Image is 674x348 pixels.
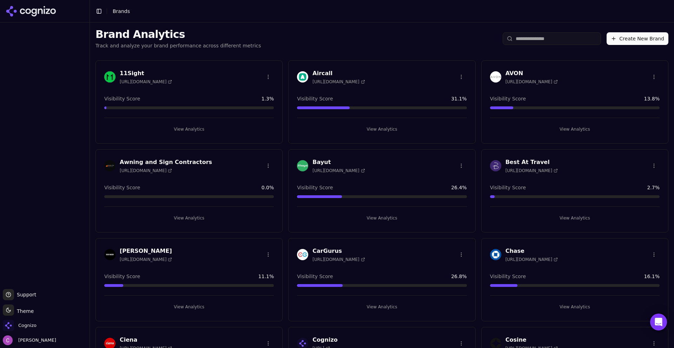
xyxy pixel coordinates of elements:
h3: Chase [505,247,558,255]
span: [URL][DOMAIN_NAME] [120,257,172,262]
span: 13.8 % [644,95,660,102]
img: AVON [490,71,501,83]
img: 11Sight [104,71,115,83]
span: Brands [113,8,130,14]
button: View Analytics [490,212,660,224]
button: View Analytics [297,301,467,313]
button: View Analytics [490,301,660,313]
span: [URL][DOMAIN_NAME] [312,79,365,85]
div: Open Intercom Messenger [650,314,667,330]
img: Chase [490,249,501,260]
span: 26.4 % [451,184,467,191]
span: 2.7 % [647,184,660,191]
span: Theme [14,308,34,314]
img: Awning and Sign Contractors [104,160,115,171]
span: [URL][DOMAIN_NAME] [312,257,365,262]
h3: AVON [505,69,558,78]
button: View Analytics [104,301,274,313]
button: Create New Brand [607,32,668,45]
h3: 11Sight [120,69,172,78]
h3: CarGurus [312,247,365,255]
button: View Analytics [297,212,467,224]
span: Visibility Score [490,184,526,191]
span: 16.1 % [644,273,660,280]
img: Aircall [297,71,308,83]
img: Best At Travel [490,160,501,171]
p: Track and analyze your brand performance across different metrics [95,42,261,49]
h3: Cosine [505,336,558,344]
button: View Analytics [104,212,274,224]
span: 11.1 % [258,273,274,280]
button: Open user button [3,335,56,345]
span: Support [14,291,36,298]
span: 1.3 % [262,95,274,102]
span: Visibility Score [297,184,333,191]
span: 26.8 % [451,273,467,280]
h3: Aircall [312,69,365,78]
img: Chris Abouraad [3,335,13,345]
nav: breadcrumb [113,8,130,15]
h3: Best At Travel [505,158,558,166]
img: Bayut [297,160,308,171]
span: [URL][DOMAIN_NAME] [505,257,558,262]
h3: Cognizo [312,336,337,344]
img: Buck Mason [104,249,115,260]
span: Visibility Score [104,273,140,280]
span: [URL][DOMAIN_NAME] [120,168,172,173]
h3: [PERSON_NAME] [120,247,172,255]
h3: Awning and Sign Contractors [120,158,212,166]
span: [URL][DOMAIN_NAME] [505,168,558,173]
h1: Brand Analytics [95,28,261,41]
span: 31.1 % [451,95,467,102]
span: 0.0 % [262,184,274,191]
button: View Analytics [297,124,467,135]
span: [URL][DOMAIN_NAME] [312,168,365,173]
button: View Analytics [104,124,274,135]
img: Cognizo [3,320,14,331]
span: [URL][DOMAIN_NAME] [505,79,558,85]
img: CarGurus [297,249,308,260]
span: Visibility Score [297,95,333,102]
span: Visibility Score [490,273,526,280]
span: Visibility Score [104,184,140,191]
h3: Bayut [312,158,365,166]
span: Visibility Score [104,95,140,102]
span: [PERSON_NAME] [15,337,56,343]
span: [URL][DOMAIN_NAME] [120,79,172,85]
span: Visibility Score [490,95,526,102]
span: Cognizo [18,322,37,329]
button: Open organization switcher [3,320,37,331]
span: Visibility Score [297,273,333,280]
h3: Ciena [120,336,172,344]
button: View Analytics [490,124,660,135]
